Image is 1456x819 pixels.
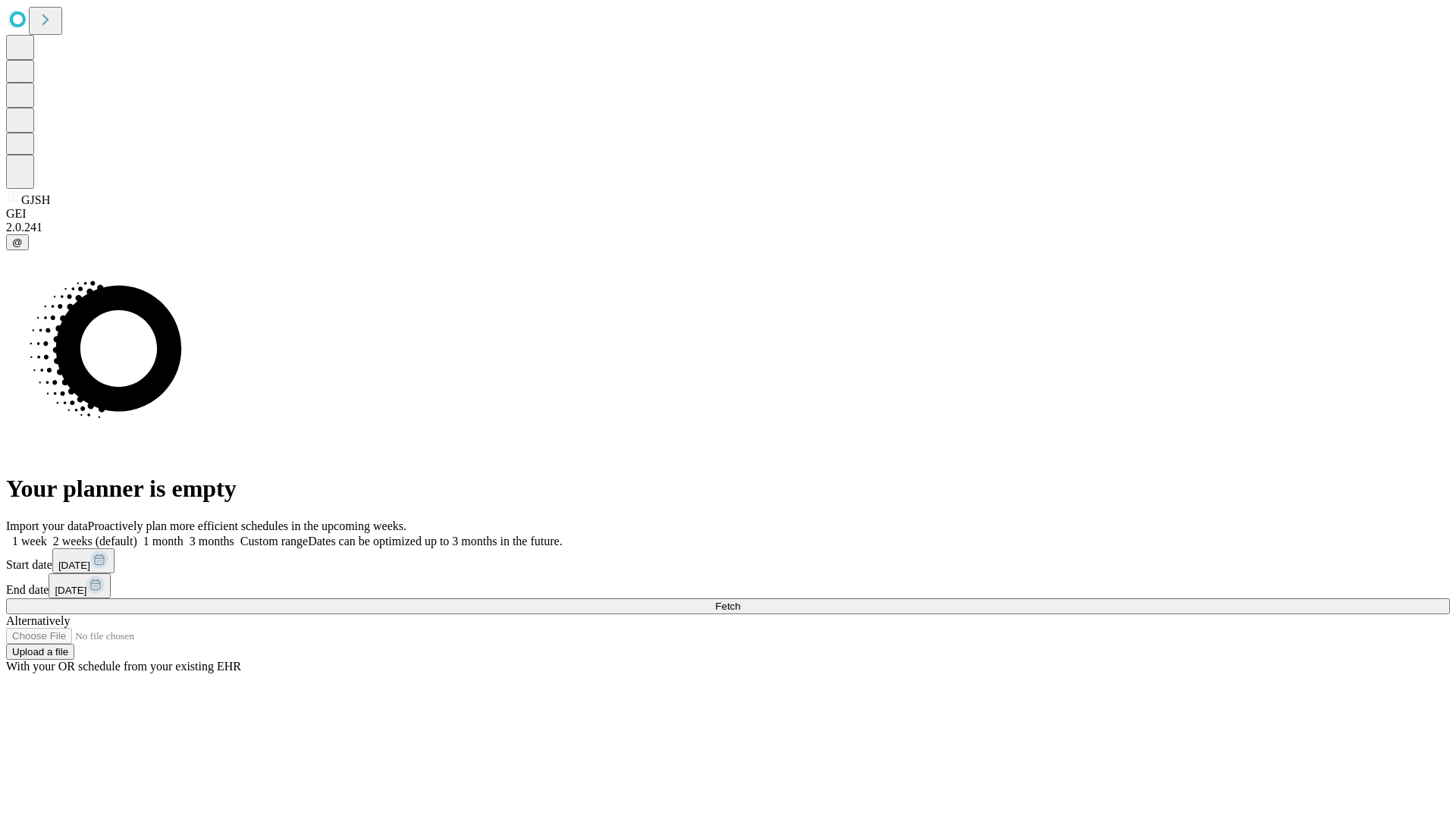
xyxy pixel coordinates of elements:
button: [DATE] [52,548,115,573]
span: 1 month [143,535,184,548]
span: Fetch [715,601,740,612]
span: [DATE] [58,560,90,571]
span: 2 weeks (default) [53,535,137,548]
span: GJSH [21,193,50,206]
button: [DATE] [49,573,111,598]
span: 3 months [190,535,234,548]
button: Fetch [6,598,1450,614]
span: Dates can be optimized up to 3 months in the future. [308,535,562,548]
span: Alternatively [6,614,70,627]
span: Proactively plan more efficient schedules in the upcoming weeks. [88,519,406,532]
span: 1 week [12,535,47,548]
div: GEI [6,207,1450,221]
span: [DATE] [55,585,86,596]
span: With your OR schedule from your existing EHR [6,660,241,673]
button: @ [6,234,29,250]
span: Import your data [6,519,88,532]
span: Custom range [240,535,308,548]
button: Upload a file [6,644,74,660]
h1: Your planner is empty [6,475,1450,503]
div: End date [6,573,1450,598]
span: @ [12,237,23,248]
div: Start date [6,548,1450,573]
div: 2.0.241 [6,221,1450,234]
